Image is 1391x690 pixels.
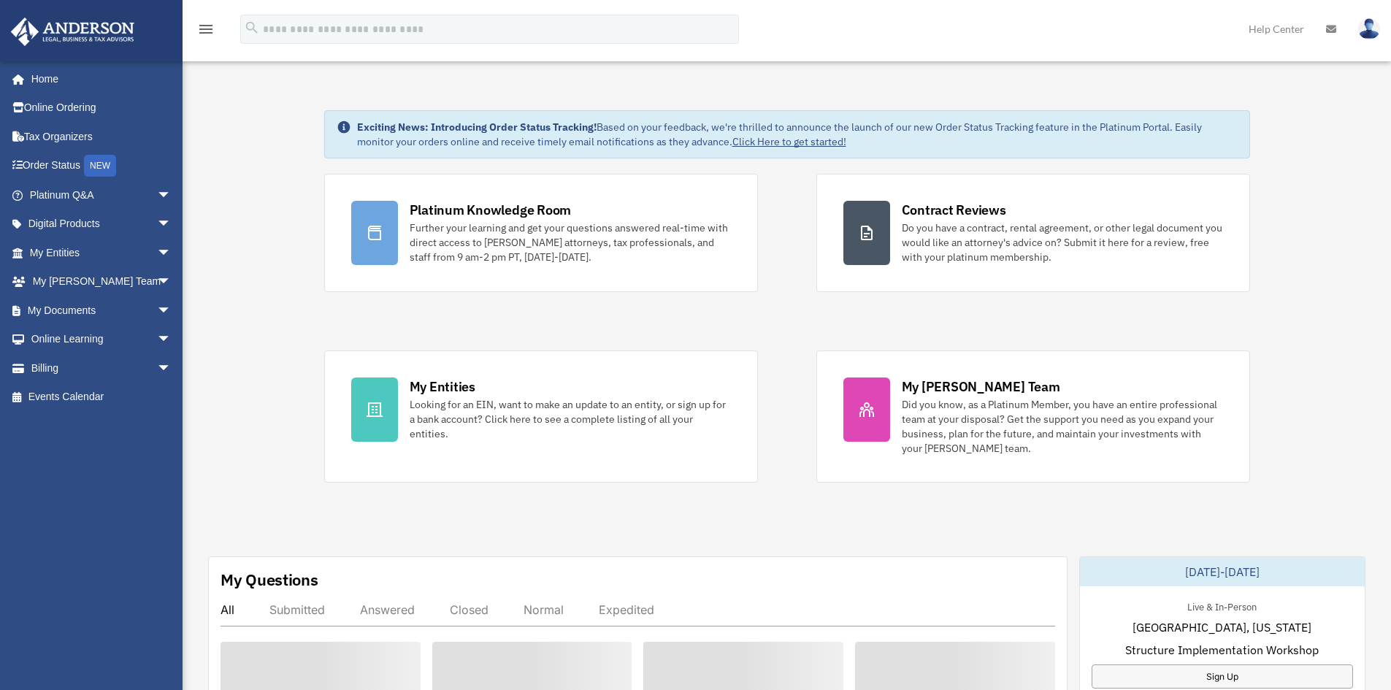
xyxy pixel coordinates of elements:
[599,602,654,617] div: Expedited
[410,397,731,441] div: Looking for an EIN, want to make an update to an entity, or sign up for a bank account? Click her...
[157,238,186,268] span: arrow_drop_down
[84,155,116,177] div: NEW
[157,180,186,210] span: arrow_drop_down
[197,20,215,38] i: menu
[10,267,193,296] a: My [PERSON_NAME] Teamarrow_drop_down
[1125,641,1319,659] span: Structure Implementation Workshop
[1080,557,1365,586] div: [DATE]-[DATE]
[902,397,1223,456] div: Did you know, as a Platinum Member, you have an entire professional team at your disposal? Get th...
[221,602,234,617] div: All
[10,64,186,93] a: Home
[524,602,564,617] div: Normal
[157,325,186,355] span: arrow_drop_down
[10,238,193,267] a: My Entitiesarrow_drop_down
[10,93,193,123] a: Online Ordering
[902,377,1060,396] div: My [PERSON_NAME] Team
[324,174,758,292] a: Platinum Knowledge Room Further your learning and get your questions answered real-time with dire...
[10,180,193,210] a: Platinum Q&Aarrow_drop_down
[816,350,1250,483] a: My [PERSON_NAME] Team Did you know, as a Platinum Member, you have an entire professional team at...
[902,221,1223,264] div: Do you have a contract, rental agreement, or other legal document you would like an attorney's ad...
[732,135,846,148] a: Click Here to get started!
[7,18,139,46] img: Anderson Advisors Platinum Portal
[1133,618,1311,636] span: [GEOGRAPHIC_DATA], [US_STATE]
[360,602,415,617] div: Answered
[410,201,572,219] div: Platinum Knowledge Room
[269,602,325,617] div: Submitted
[244,20,260,36] i: search
[357,120,597,134] strong: Exciting News: Introducing Order Status Tracking!
[10,122,193,151] a: Tax Organizers
[450,602,488,617] div: Closed
[10,353,193,383] a: Billingarrow_drop_down
[324,350,758,483] a: My Entities Looking for an EIN, want to make an update to an entity, or sign up for a bank accoun...
[10,325,193,354] a: Online Learningarrow_drop_down
[157,353,186,383] span: arrow_drop_down
[10,210,193,239] a: Digital Productsarrow_drop_down
[221,569,318,591] div: My Questions
[197,26,215,38] a: menu
[157,210,186,239] span: arrow_drop_down
[902,201,1006,219] div: Contract Reviews
[10,151,193,181] a: Order StatusNEW
[816,174,1250,292] a: Contract Reviews Do you have a contract, rental agreement, or other legal document you would like...
[357,120,1238,149] div: Based on your feedback, we're thrilled to announce the launch of our new Order Status Tracking fe...
[1092,664,1353,689] a: Sign Up
[157,267,186,297] span: arrow_drop_down
[410,221,731,264] div: Further your learning and get your questions answered real-time with direct access to [PERSON_NAM...
[1176,598,1268,613] div: Live & In-Person
[410,377,475,396] div: My Entities
[10,296,193,325] a: My Documentsarrow_drop_down
[1358,18,1380,39] img: User Pic
[157,296,186,326] span: arrow_drop_down
[10,383,193,412] a: Events Calendar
